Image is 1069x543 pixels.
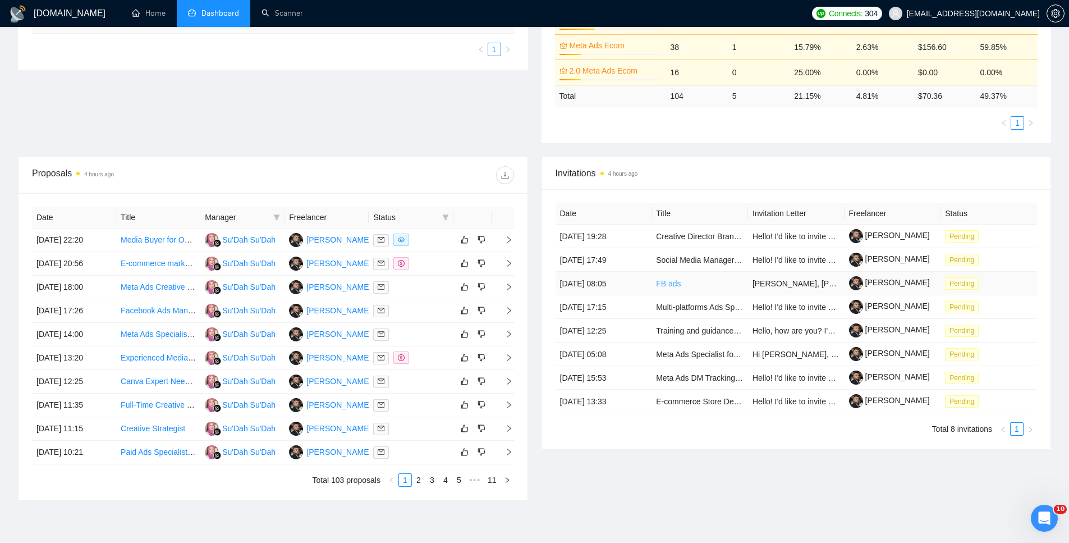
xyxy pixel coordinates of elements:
[945,395,979,408] span: Pending
[845,203,941,225] th: Freelancer
[461,306,469,315] span: like
[213,239,221,247] img: gigradar-bm.png
[478,282,485,291] span: dislike
[458,398,471,412] button: like
[1011,117,1024,129] a: 1
[289,375,303,389] img: DK
[188,9,196,17] span: dashboard
[222,375,276,387] div: Su'Dah Su'Dah
[504,477,511,483] span: right
[849,253,863,267] img: c1cTAUXJILv8DMgId_Yer0ph1tpwIArRRTAJVKVo20jyGXQuqzAC65eKa4sSvbpAQ_
[945,231,983,240] a: Pending
[205,304,219,318] img: S
[496,330,513,338] span: right
[656,232,903,241] a: Creative Director Brand Strategist for DTC Brand - Scale Shopify Ecom
[945,302,983,311] a: Pending
[213,310,221,318] img: gigradar-bm.png
[458,445,471,459] button: like
[458,351,471,364] button: like
[556,248,652,272] td: [DATE] 17:49
[501,43,515,56] button: right
[484,474,500,486] a: 11
[1027,120,1034,126] span: right
[442,214,449,221] span: filter
[849,278,930,287] a: [PERSON_NAME]
[474,43,488,56] li: Previous Page
[849,300,863,314] img: c1cTAUXJILv8DMgId_Yer0ph1tpwIArRRTAJVKVo20jyGXQuqzAC65eKa4sSvbpAQ_
[652,225,748,248] td: Creative Director Brand Strategist for DTC Brand - Scale Shopify Ecom
[1047,9,1064,18] span: setting
[213,404,221,412] img: gigradar-bm.png
[289,376,371,385] a: DK[PERSON_NAME]
[32,276,116,299] td: [DATE] 18:00
[496,259,513,267] span: right
[32,252,116,276] td: [DATE] 20:56
[205,351,219,365] img: S
[378,401,384,408] span: mail
[849,325,930,334] a: [PERSON_NAME]
[289,445,303,459] img: DK
[289,282,371,291] a: DK[PERSON_NAME]
[666,60,727,85] td: 16
[501,473,514,487] button: right
[458,304,471,317] button: like
[496,166,514,184] button: download
[205,445,219,459] img: S
[461,259,469,268] span: like
[852,60,914,85] td: 0.00%
[116,323,200,346] td: Meta Ads Specialist for Handcrafted Stationery Brand (D2C + B2B)
[656,397,893,406] a: E-commerce Store Development and Marketing for Smoked Salmon
[652,319,748,343] td: Training and guidance request
[121,377,306,386] a: Canva Expert Needed for Eye-Catching Ads Creation
[261,8,303,18] a: searchScanner
[9,5,27,23] img: logo
[461,377,469,386] span: like
[849,372,930,381] a: [PERSON_NAME]
[289,423,371,432] a: DK[PERSON_NAME]
[32,229,116,252] td: [DATE] 22:20
[205,400,276,409] a: SSu'Dah Su'Dah
[478,235,485,244] span: dislike
[289,280,303,294] img: DK
[121,353,437,362] a: Experienced Media Buyer for Meta Ads (E-Commerce | Q4 Focus | Weekend Optimization)
[289,351,303,365] img: DK
[289,233,303,247] img: DK
[32,207,116,229] th: Date
[829,7,862,20] span: Connects:
[656,279,681,288] a: FB ads
[1054,505,1067,514] span: 10
[205,447,276,456] a: SSu'Dah Su'Dah
[865,7,877,20] span: 304
[289,400,371,409] a: DK[PERSON_NAME]
[205,327,219,341] img: S
[475,304,488,317] button: dislike
[426,474,438,486] a: 3
[222,446,276,458] div: Su'Dah Su'Dah
[213,381,221,389] img: gigradar-bm.png
[475,351,488,364] button: dislike
[222,234,276,246] div: Su'Dah Su'Dah
[378,260,384,267] span: mail
[222,422,276,435] div: Su'Dah Su'Dah
[488,43,501,56] a: 1
[1011,423,1023,435] a: 1
[790,85,851,107] td: 21.15 %
[378,449,384,455] span: mail
[289,327,303,341] img: DK
[289,422,303,436] img: DK
[289,258,371,267] a: DK[PERSON_NAME]
[790,60,851,85] td: 25.00%
[84,171,114,177] time: 4 hours ago
[849,347,863,361] img: c1cTAUXJILv8DMgId_Yer0ph1tpwIArRRTAJVKVo20jyGXQuqzAC65eKa4sSvbpAQ_
[205,257,219,271] img: S
[478,377,485,386] span: dislike
[378,354,384,361] span: mail
[790,34,851,60] td: 15.79%
[914,34,975,60] td: $156.60
[914,60,975,85] td: $0.00
[656,373,771,382] a: Meta Ads DM Tracking Specialist
[475,422,488,435] button: dislike
[945,254,979,266] span: Pending
[1010,422,1024,436] li: 1
[478,46,484,53] span: left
